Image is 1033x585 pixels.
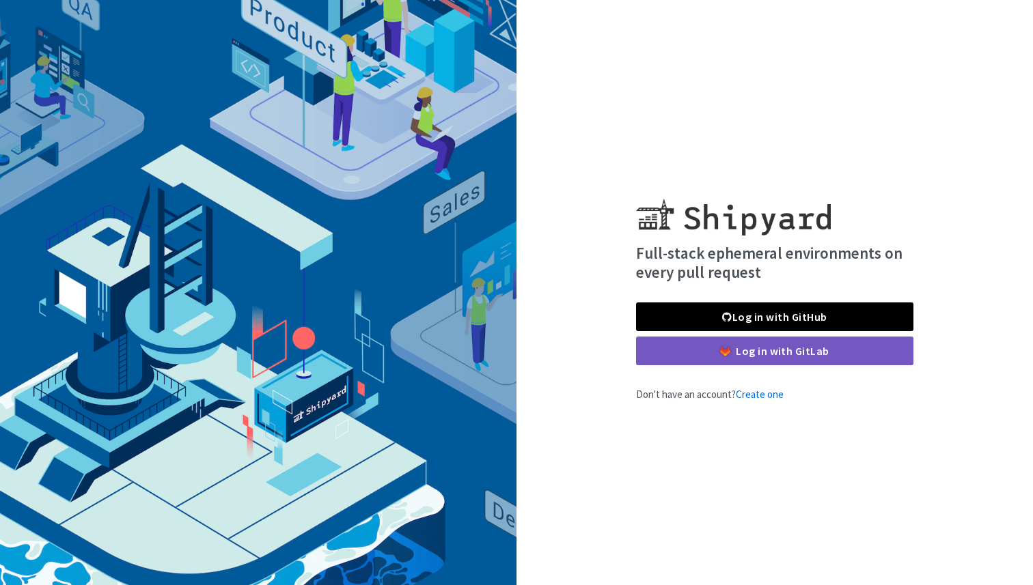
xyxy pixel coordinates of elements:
a: Log in with GitHub [636,302,913,331]
span: Don't have an account? [636,388,784,401]
a: Create one [736,388,784,401]
img: Shipyard logo [636,182,831,236]
a: Log in with GitLab [636,337,913,365]
h4: Full-stack ephemeral environments on every pull request [636,244,913,281]
img: gitlab-color.svg [720,346,730,356]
